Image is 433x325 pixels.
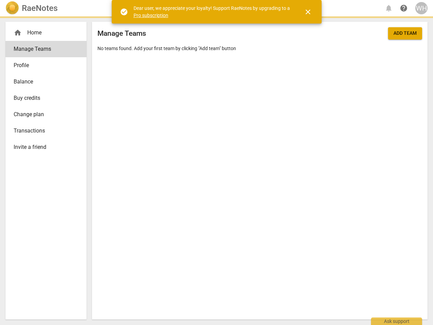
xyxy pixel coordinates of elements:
[388,27,422,40] button: Add team
[5,74,87,90] a: Balance
[393,30,417,37] span: Add team
[14,29,22,37] span: home
[5,106,87,123] a: Change plan
[5,41,87,57] a: Manage Teams
[14,94,73,102] span: Buy credits
[5,139,87,155] a: Invite a friend
[304,8,312,16] span: close
[5,1,58,15] a: LogoRaeNotes
[120,8,128,16] span: check_circle
[5,25,87,41] div: Home
[22,3,58,13] h2: RaeNotes
[5,90,87,106] a: Buy credits
[14,127,73,135] span: Transactions
[14,110,73,119] span: Change plan
[14,78,73,86] span: Balance
[97,29,146,38] h2: Manage Teams
[300,4,316,20] button: Close
[5,1,19,15] img: Logo
[14,45,73,53] span: Manage Teams
[134,5,292,19] div: Dear user, we appreciate your loyalty! Support RaeNotes by upgrading to a
[371,318,422,325] div: Ask support
[415,2,428,14] button: WH
[398,2,410,14] a: Help
[5,57,87,74] a: Profile
[134,13,168,18] a: Pro subscription
[14,61,73,69] span: Profile
[97,45,422,52] p: No teams found. Add your first team by clicking "Add team" button
[400,4,408,12] span: help
[14,143,73,151] span: Invite a friend
[14,29,73,37] div: Home
[5,123,87,139] a: Transactions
